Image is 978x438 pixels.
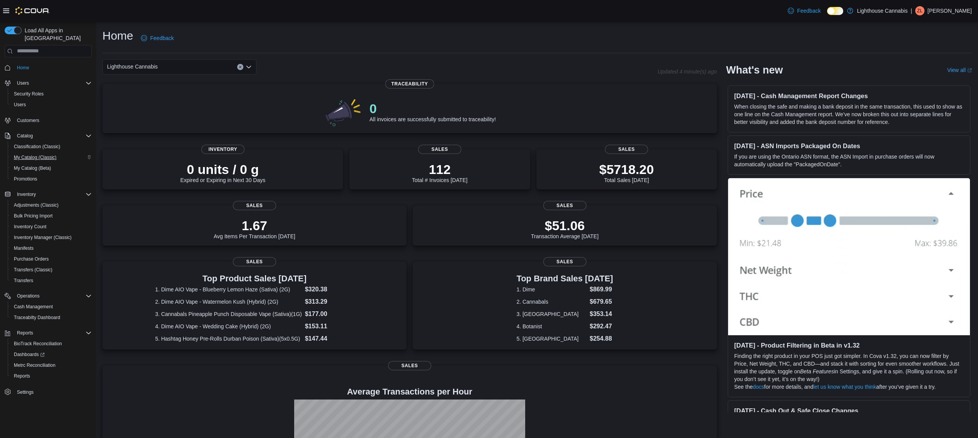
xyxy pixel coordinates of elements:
[734,352,964,383] p: Finding the right product in your POS just got simpler. In Cova v1.32, you can now filter by Pric...
[11,174,92,184] span: Promotions
[11,244,92,253] span: Manifests
[11,265,92,274] span: Transfers (Classic)
[155,323,302,330] dt: 4. Dime AIO Vape - Wedding Cake (Hybrid) (2G)
[214,218,295,233] p: 1.67
[8,163,95,174] button: My Catalog (Beta)
[11,254,92,264] span: Purchase Orders
[8,221,95,232] button: Inventory Count
[543,257,586,266] span: Sales
[14,116,42,125] a: Customers
[2,386,95,397] button: Settings
[14,328,36,338] button: Reports
[753,384,764,390] a: docs
[8,243,95,254] button: Manifests
[8,349,95,360] a: Dashboards
[14,102,26,108] span: Users
[8,312,95,323] button: Traceabilty Dashboard
[14,190,39,199] button: Inventory
[14,304,53,310] span: Cash Management
[14,115,92,125] span: Customers
[734,92,964,100] h3: [DATE] - Cash Management Report Changes
[8,99,95,110] button: Users
[947,67,972,73] a: View allExternal link
[11,164,54,173] a: My Catalog (Beta)
[734,341,964,349] h3: [DATE] - Product Filtering in Beta in v1.32
[11,254,52,264] a: Purchase Orders
[516,298,586,306] dt: 2. Cannabals
[11,100,29,109] a: Users
[8,254,95,264] button: Purchase Orders
[11,142,64,151] a: Classification (Classic)
[516,323,586,330] dt: 4. Botanist
[14,131,36,140] button: Catalog
[11,174,40,184] a: Promotions
[2,62,95,73] button: Home
[11,339,92,348] span: BioTrack Reconciliation
[14,224,47,230] span: Inventory Count
[8,200,95,211] button: Adjustments (Classic)
[8,275,95,286] button: Transfers
[22,27,92,42] span: Load All Apps in [GEOGRAPHIC_DATA]
[14,63,32,72] a: Home
[11,89,92,99] span: Security Roles
[928,6,972,15] p: [PERSON_NAME]
[412,162,467,177] p: 112
[155,310,302,318] dt: 3. Cannabals Pineapple Punch Disposable Vape (Sativa)(1G)
[11,153,60,162] a: My Catalog (Classic)
[11,361,59,370] a: Metrc Reconciliation
[857,6,908,15] p: Lighthouse Cannabis
[589,285,613,294] dd: $869.99
[2,130,95,141] button: Catalog
[246,64,252,70] button: Open list of options
[305,322,354,331] dd: $153.11
[734,383,964,391] p: See the for more details, and after you’ve given it a try.
[11,276,36,285] a: Transfers
[14,202,59,208] span: Adjustments (Classic)
[14,373,30,379] span: Reports
[14,144,60,150] span: Classification (Classic)
[589,309,613,319] dd: $353.14
[734,153,964,168] p: If you are using the Ontario ASN format, the ASN Import in purchase orders will now automatically...
[14,154,57,160] span: My Catalog (Classic)
[14,267,52,273] span: Transfers (Classic)
[599,162,654,177] p: $5718.20
[305,334,354,343] dd: $147.44
[8,360,95,371] button: Metrc Reconciliation
[11,302,56,311] a: Cash Management
[516,286,586,293] dt: 1. Dime
[14,362,55,368] span: Metrc Reconciliation
[14,278,33,284] span: Transfers
[14,131,92,140] span: Catalog
[8,264,95,275] button: Transfers (Classic)
[516,310,586,318] dt: 3. [GEOGRAPHIC_DATA]
[214,218,295,239] div: Avg Items Per Transaction [DATE]
[8,174,95,184] button: Promotions
[14,190,92,199] span: Inventory
[8,211,95,221] button: Bulk Pricing Import
[917,6,923,15] span: ZL
[827,7,843,15] input: Dark Mode
[155,286,302,293] dt: 1. Dime AIO Vape - Blueberry Lemon Haze (Sativa) (2G)
[589,334,613,343] dd: $254.88
[155,298,302,306] dt: 2. Dime AIO Vape - Watermelon Kush (Hybrid) (2G)
[180,162,265,183] div: Expired or Expiring in Next 30 Days
[17,293,40,299] span: Operations
[8,371,95,381] button: Reports
[14,79,32,88] button: Users
[797,7,821,15] span: Feedback
[11,164,92,173] span: My Catalog (Beta)
[589,297,613,306] dd: $679.65
[14,234,72,241] span: Inventory Manager (Classic)
[2,328,95,338] button: Reports
[8,232,95,243] button: Inventory Manager (Classic)
[102,28,133,43] h1: Home
[14,387,92,396] span: Settings
[109,387,711,396] h4: Average Transactions per Hour
[11,371,33,381] a: Reports
[2,78,95,89] button: Users
[800,368,834,374] em: Beta Features
[150,34,174,42] span: Feedback
[305,285,354,294] dd: $320.38
[237,64,243,70] button: Clear input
